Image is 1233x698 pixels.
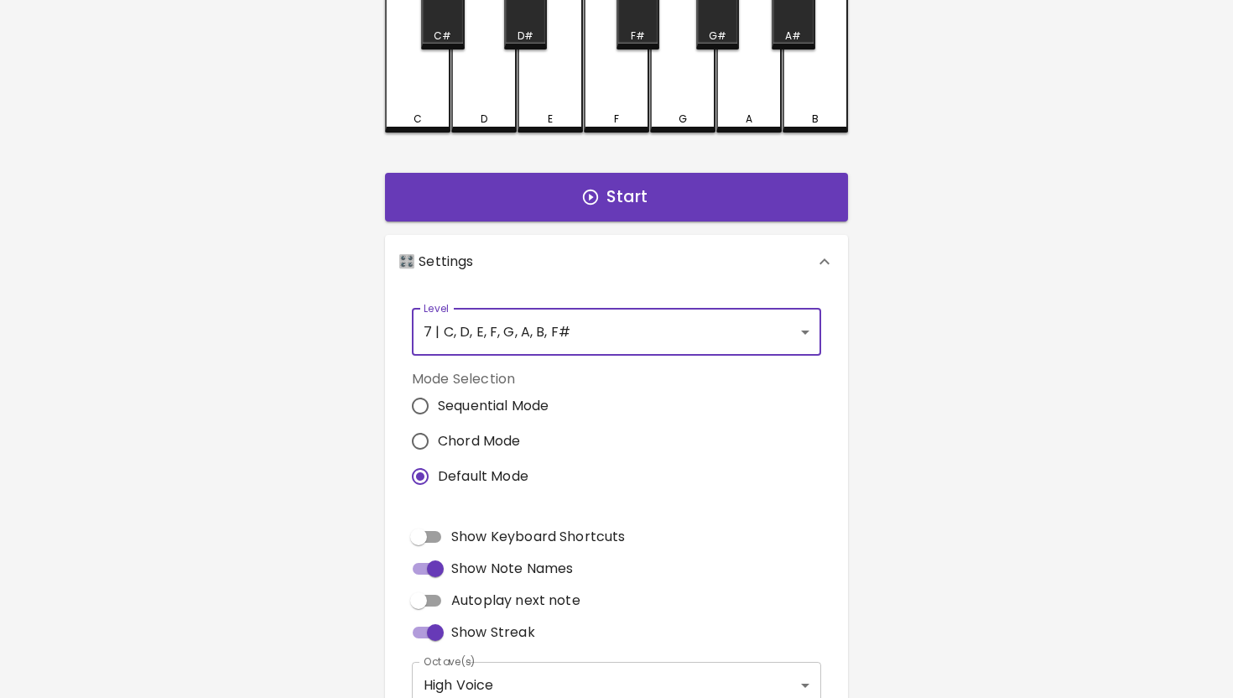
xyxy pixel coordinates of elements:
div: C# [434,29,451,44]
div: D# [518,29,533,44]
div: C [414,112,422,127]
div: 7 | C, D, E, F, G, A, B, F# [412,309,821,356]
div: B [812,112,819,127]
span: Show Keyboard Shortcuts [451,527,625,547]
div: F [614,112,619,127]
span: Show Streak [451,622,535,643]
span: Sequential Mode [438,396,549,416]
span: Default Mode [438,466,528,487]
label: Octave(s) [424,654,476,669]
p: 🎛️ Settings [398,252,474,272]
span: Autoplay next note [451,591,580,611]
div: A [746,112,752,127]
div: 🎛️ Settings [385,235,848,289]
label: Level [424,301,450,315]
span: Show Note Names [451,559,573,579]
span: Chord Mode [438,431,521,451]
div: F# [631,29,645,44]
div: E [548,112,553,127]
button: Start [385,173,848,221]
div: G# [709,29,726,44]
div: A# [785,29,801,44]
div: G [679,112,687,127]
div: D [481,112,487,127]
label: Mode Selection [412,369,562,388]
